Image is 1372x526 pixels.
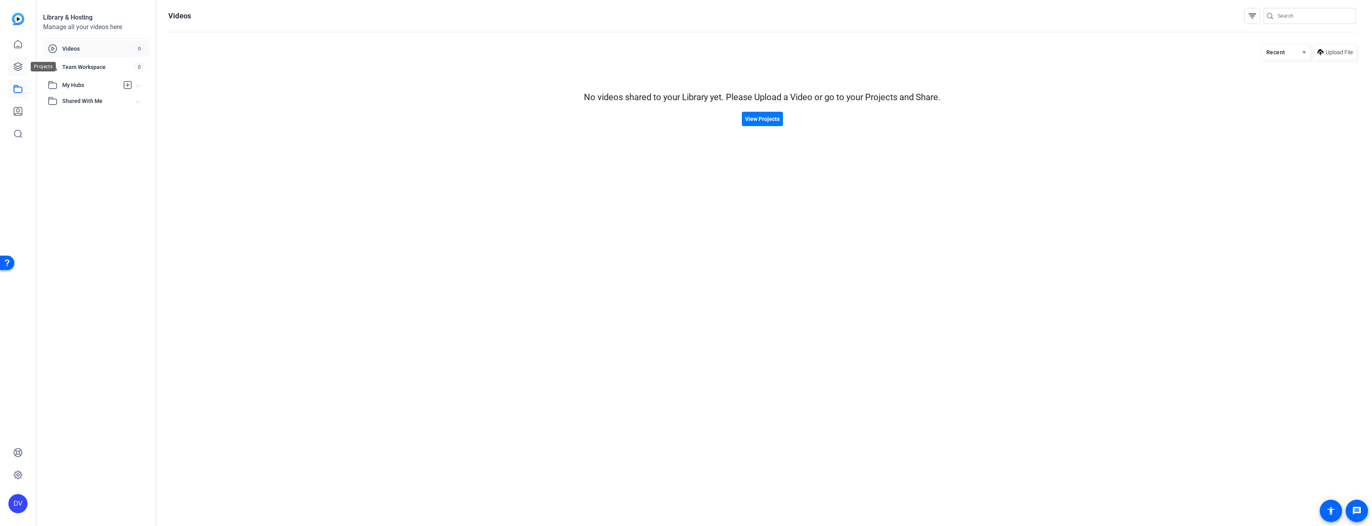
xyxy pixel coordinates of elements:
button: View Projects [742,112,783,126]
div: Projects [31,62,56,71]
mat-icon: accessibility [1326,506,1336,516]
button: Upload File [1314,45,1356,59]
span: Shared With Me [62,97,136,105]
span: 0 [134,63,144,71]
span: Upload File [1326,48,1353,57]
span: Videos [62,45,134,53]
div: DV [8,494,28,513]
mat-expansion-panel-header: My Hubs [43,77,149,93]
mat-expansion-panel-header: Shared With Me [43,93,149,109]
div: Manage all your videos here [43,22,149,32]
span: View Projects [745,115,780,123]
input: Search [1278,11,1350,21]
span: 0 [134,44,144,53]
div: Library & Hosting [43,13,149,22]
img: blue-gradient.svg [12,13,24,25]
mat-icon: filter_list [1248,11,1257,21]
mat-icon: message [1352,506,1362,516]
span: Recent [1266,49,1285,55]
span: Team Workspace [62,63,134,71]
div: No videos shared to your Library yet. Please Upload a Video or go to your Projects and Share. [168,91,1356,104]
h1: Videos [168,11,191,21]
span: My Hubs [62,81,119,89]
